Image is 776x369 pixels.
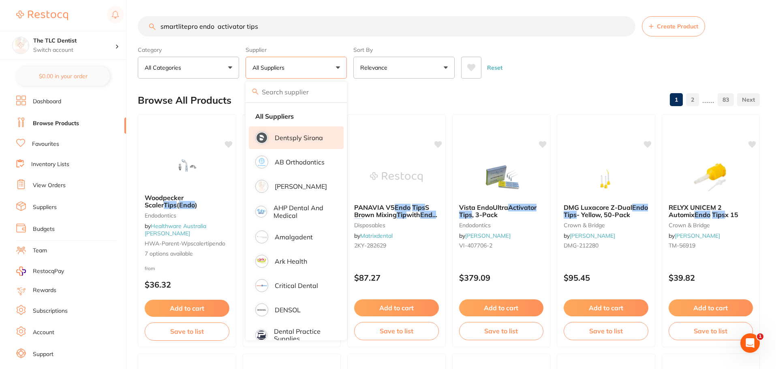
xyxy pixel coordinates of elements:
[195,201,197,209] span: )
[275,258,307,265] p: Ark Health
[275,282,318,289] p: Critical Dental
[138,16,635,36] input: Search Products
[275,183,327,190] p: [PERSON_NAME]
[252,64,288,72] p: All Suppliers
[13,37,29,53] img: The TLC Dentist
[420,211,436,219] em: Endo
[364,218,377,226] span: (20)
[138,46,239,53] label: Category
[686,92,699,108] a: 2
[354,204,439,219] b: PANAVIA V5 Endo Tips S Brown Mixing Tip with Endo Tip (20)
[485,57,505,79] button: Reset
[16,267,64,276] a: RestocqPay
[459,232,511,239] span: by
[257,157,267,167] img: AB Orthodontics
[145,265,155,271] span: from
[160,147,213,188] img: Woodpecker Scaler Tips (Endo)
[16,267,26,276] img: RestocqPay
[145,280,229,289] p: $36.32
[459,211,472,219] em: Tips
[670,92,683,108] a: 1
[354,203,429,219] span: S Brown Mixing
[33,98,61,106] a: Dashboard
[179,201,195,209] em: Endo
[145,194,184,209] span: Woodpecker Scaler
[33,350,53,358] a: Support
[32,140,59,148] a: Favourites
[669,299,753,316] button: Add to cart
[564,299,648,316] button: Add to cart
[164,201,177,209] em: Tips
[33,119,79,128] a: Browse Products
[740,333,760,353] iframe: Intercom live chat
[354,273,439,282] p: $87.27
[257,305,267,315] img: DENSOL
[757,333,763,340] span: 1
[459,322,544,340] button: Save to list
[395,203,410,211] em: Endo
[354,218,364,226] em: Tip
[145,222,206,237] a: Healthware Australia [PERSON_NAME]
[274,328,332,343] p: Dental Practice Supplies
[138,57,239,79] button: All Categories
[145,212,229,219] small: Endodontics
[684,157,737,197] img: RELYX UNICEM 2 Automix Endo Tips x 15
[354,242,386,249] span: 2KY-282629
[257,331,266,340] img: Dental Practice Supplies
[145,222,206,237] span: by
[16,6,68,25] a: Restocq Logo
[564,232,615,239] span: by
[564,204,648,219] b: DMG Luxacore Z-Dual Endo Tips - Yellow, 50-Pack
[275,306,301,314] p: DENSOL
[459,273,544,282] p: $379.09
[33,37,115,45] h4: The TLC Dentist
[360,64,391,72] p: Relevance
[360,232,393,239] a: Matrixdental
[249,108,344,125] li: Clear selection
[702,95,714,105] p: ......
[675,232,720,239] a: [PERSON_NAME]
[275,233,313,241] p: Amalgadent
[354,222,439,228] small: disposables
[257,232,267,242] img: Amalgadent
[459,242,492,249] span: VI-407706-2
[31,160,69,169] a: Inventory Lists
[669,232,720,239] span: by
[669,273,753,282] p: $39.82
[725,211,738,219] span: x 15
[718,92,734,108] a: 83
[475,157,528,197] img: Vista EndoUltra Activator Tips, 3-Pack
[564,273,648,282] p: $95.45
[353,57,455,79] button: Relevance
[669,222,753,228] small: crown & bridge
[16,11,68,20] img: Restocq Logo
[257,256,267,267] img: Ark Health
[669,204,753,219] b: RELYX UNICEM 2 Automix Endo Tips x 15
[577,211,630,219] span: - Yellow, 50-Pack
[275,134,323,141] p: Dentsply Sirona
[246,46,347,53] label: Supplier
[33,181,66,190] a: View Orders
[257,181,267,192] img: Adam Dental
[33,46,115,54] p: Switch account
[564,322,648,340] button: Save to list
[564,242,599,249] span: DMG-212280
[579,157,632,197] img: DMG Luxacore Z-Dual Endo Tips - Yellow, 50-Pack
[257,280,267,291] img: Critical Dental
[33,225,55,233] a: Budgets
[397,211,406,219] em: Tip
[33,267,64,275] span: RestocqPay
[354,299,439,316] button: Add to cart
[33,307,68,315] a: Subscriptions
[257,132,267,143] img: Dentsply Sirona
[564,211,577,219] em: Tips
[570,232,615,239] a: [PERSON_NAME]
[669,242,695,249] span: TM-56919
[657,23,698,30] span: Create Product
[354,203,395,211] span: PANAVIA V5
[459,299,544,316] button: Add to cart
[138,95,231,106] h2: Browse All Products
[145,194,229,209] b: Woodpecker Scaler Tips (Endo)
[275,158,325,166] p: AB Orthodontics
[145,250,229,258] span: 7 options available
